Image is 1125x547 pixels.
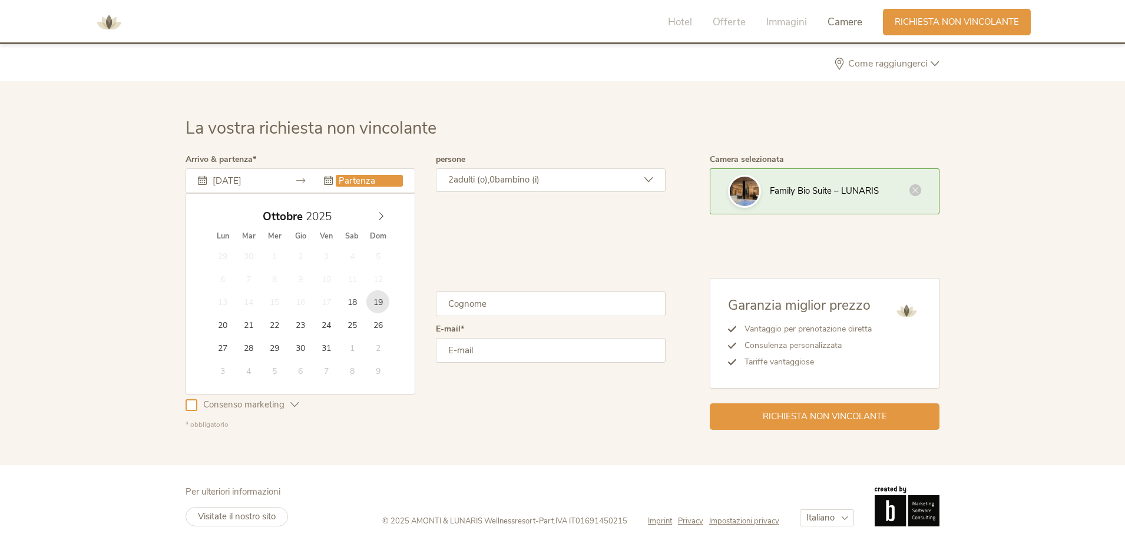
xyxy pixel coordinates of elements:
span: Settembre 29, 2025 [211,244,234,267]
span: Richiesta non vincolante [895,16,1019,28]
span: Ottobre 24, 2025 [315,313,337,336]
img: AMONTI & LUNARIS Wellnessresort [91,5,127,40]
span: Ottobre 5, 2025 [366,244,389,267]
a: AMONTI & LUNARIS Wellnessresort [91,18,127,26]
input: Year [303,209,342,224]
span: Ottobre 29, 2025 [263,336,286,359]
span: Ottobre 16, 2025 [289,290,312,313]
span: - [535,516,539,526]
span: Camera selezionata [710,154,784,165]
span: Richiesta non vincolante [763,410,887,423]
span: adulti (o), [454,174,489,185]
span: 2 [448,174,454,185]
span: Novembre 8, 2025 [340,359,363,382]
span: bambino (i) [495,174,540,185]
label: E-mail [436,325,464,333]
span: Come raggiungerci [845,59,931,68]
span: Imprint [648,516,672,526]
span: Ottobre 1, 2025 [263,244,286,267]
span: Gio [287,233,313,240]
span: Mar [236,233,262,240]
img: La vostra richiesta non vincolante [730,177,759,206]
input: Arrivo [210,175,277,187]
span: Ottobre 27, 2025 [211,336,234,359]
img: AMONTI & LUNARIS Wellnessresort [892,296,921,326]
input: Cognome [436,291,666,316]
span: Ottobre 6, 2025 [211,267,234,290]
span: Visitate il nostro sito [198,510,276,522]
span: Settembre 30, 2025 [237,244,260,267]
a: Impostazioni privacy [709,516,779,526]
span: Ottobre 25, 2025 [340,313,363,336]
span: Ottobre 7, 2025 [237,267,260,290]
a: Visitate il nostro sito [186,507,288,526]
span: Per ulteriori informazioni [186,486,280,498]
span: Ottobre 20, 2025 [211,313,234,336]
span: Dom [365,233,391,240]
span: La vostra richiesta non vincolante [186,117,436,140]
span: Part.IVA IT01691450215 [539,516,627,526]
span: © 2025 AMONTI & LUNARIS Wellnessresort [382,516,535,526]
span: Ottobre 8, 2025 [263,267,286,290]
span: Ottobre 28, 2025 [237,336,260,359]
span: Ottobre 4, 2025 [340,244,363,267]
label: persone [436,155,465,164]
span: Consenso marketing [197,399,290,411]
span: Ottobre 2, 2025 [289,244,312,267]
li: Tariffe vantaggiose [736,354,872,370]
span: Ottobre 14, 2025 [237,290,260,313]
label: Arrivo & partenza [186,155,256,164]
span: Ottobre 11, 2025 [340,267,363,290]
span: Novembre 3, 2025 [211,359,234,382]
span: Ottobre 23, 2025 [289,313,312,336]
span: Mer [262,233,287,240]
span: Novembre 7, 2025 [315,359,337,382]
span: Novembre 5, 2025 [263,359,286,382]
a: Imprint [648,516,678,526]
span: Novembre 4, 2025 [237,359,260,382]
input: E-mail [436,338,666,363]
span: Ottobre 21, 2025 [237,313,260,336]
span: Hotel [668,15,692,29]
div: * obbligatorio [186,420,666,430]
span: Ottobre 17, 2025 [315,290,337,313]
span: Ottobre 19, 2025 [366,290,389,313]
span: Lun [210,233,236,240]
span: Ven [313,233,339,240]
span: Novembre 2, 2025 [366,336,389,359]
span: Ottobre 3, 2025 [315,244,337,267]
input: Partenza [336,175,403,187]
li: Consulenza personalizzata [736,337,872,354]
span: Novembre 1, 2025 [340,336,363,359]
span: Ottobre 12, 2025 [366,267,389,290]
span: Ottobre 10, 2025 [315,267,337,290]
span: Novembre 9, 2025 [366,359,389,382]
li: Vantaggio per prenotazione diretta [736,321,872,337]
span: Ottobre 15, 2025 [263,290,286,313]
span: Garanzia miglior prezzo [728,296,871,314]
span: Sab [339,233,365,240]
span: Ottobre 9, 2025 [289,267,312,290]
span: Ottobre 26, 2025 [366,313,389,336]
span: Offerte [713,15,746,29]
span: Privacy [678,516,703,526]
span: Ottobre [263,211,303,223]
span: Novembre 6, 2025 [289,359,312,382]
span: Camere [828,15,862,29]
a: Privacy [678,516,709,526]
span: Ottobre 13, 2025 [211,290,234,313]
img: Brandnamic GmbH | Leading Hospitality Solutions [875,486,939,526]
span: 0 [489,174,495,185]
span: Ottobre 18, 2025 [340,290,363,313]
span: Ottobre 31, 2025 [315,336,337,359]
span: Ottobre 22, 2025 [263,313,286,336]
span: Immagini [766,15,807,29]
span: Family Bio Suite – LUNARIS [770,185,879,197]
span: Ottobre 30, 2025 [289,336,312,359]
